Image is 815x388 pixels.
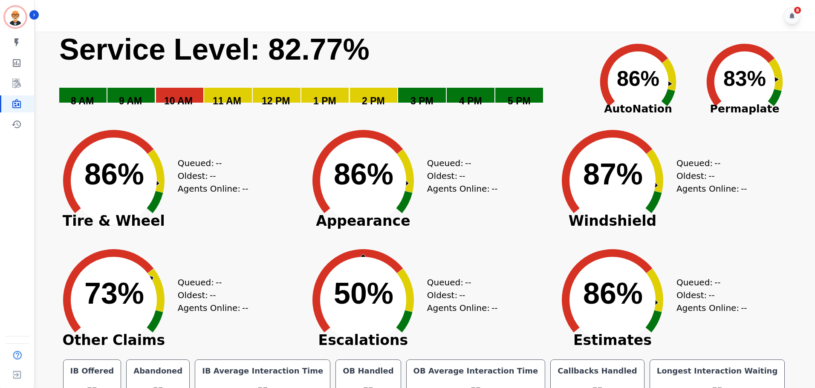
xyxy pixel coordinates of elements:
[427,157,491,170] div: Queued:
[723,67,766,91] text: 83%
[549,217,676,225] span: Windshield
[50,217,178,225] span: Tire & Wheel
[213,95,241,106] text: 11 AM
[714,276,720,289] span: --
[583,277,643,310] text: 86%
[242,182,248,195] span: --
[508,95,531,106] text: 5 PM
[676,302,749,314] div: Agents Online:
[216,157,222,170] span: --
[708,289,714,302] span: --
[178,182,250,195] div: Agents Online:
[341,365,395,377] div: OB Handled
[556,365,639,377] div: Callbacks Handled
[334,277,393,310] text: 50%
[583,158,643,191] text: 87%
[410,95,434,106] text: 3 PM
[465,276,471,289] span: --
[216,276,222,289] span: --
[242,302,248,314] span: --
[676,170,740,182] div: Oldest:
[676,182,749,195] div: Agents Online:
[741,302,747,314] span: --
[412,365,540,377] div: OB Average Interaction Time
[427,289,491,302] div: Oldest:
[132,365,184,377] div: Abandoned
[5,7,26,27] img: Bordered avatar
[69,365,116,377] div: IB Offered
[617,67,659,91] text: 86%
[549,336,676,345] span: Estimates
[262,95,290,106] text: 12 PM
[714,157,720,170] span: --
[427,170,491,182] div: Oldest:
[676,276,740,289] div: Queued:
[200,365,325,377] div: IB Average Interaction Time
[164,95,193,106] text: 10 AM
[178,302,250,314] div: Agents Online:
[119,95,142,106] text: 9 AM
[299,336,427,345] span: Escalations
[676,157,740,170] div: Queued:
[465,157,471,170] span: --
[585,101,691,117] span: AutoNation
[691,101,798,117] span: Permaplate
[178,170,242,182] div: Oldest:
[71,95,94,106] text: 8 AM
[459,170,465,182] span: --
[427,302,500,314] div: Agents Online:
[210,170,216,182] span: --
[741,182,747,195] span: --
[50,336,178,345] span: Other Claims
[84,277,144,310] text: 73%
[459,289,465,302] span: --
[362,95,385,106] text: 2 PM
[178,289,242,302] div: Oldest:
[59,33,370,66] text: Service Level: 82.77%
[58,32,583,119] svg: Service Level: 0%
[655,365,780,377] div: Longest Interaction Waiting
[676,289,740,302] div: Oldest:
[794,7,801,14] div: 8
[84,158,144,191] text: 86%
[427,276,491,289] div: Queued:
[299,217,427,225] span: Appearance
[491,182,497,195] span: --
[427,182,500,195] div: Agents Online:
[334,158,393,191] text: 86%
[178,276,242,289] div: Queued:
[210,289,216,302] span: --
[313,95,336,106] text: 1 PM
[178,157,242,170] div: Queued:
[708,170,714,182] span: --
[459,95,482,106] text: 4 PM
[491,302,497,314] span: --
